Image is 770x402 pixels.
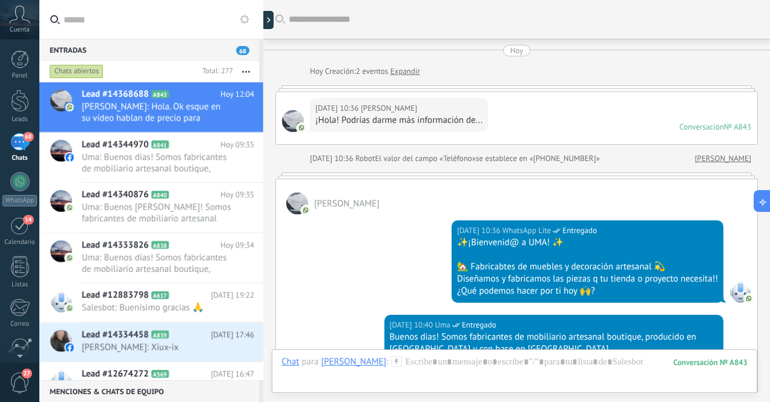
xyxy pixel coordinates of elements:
img: com.amocrm.amocrmwa.svg [297,124,306,132]
span: Hoy 09:35 [220,189,254,201]
a: Lead #14340876 A840 Hoy 09:35 Uma: Buenos [PERSON_NAME]! Somos fabricantes de mobiliario artesana... [39,183,263,232]
div: Hoy [510,45,524,56]
img: com.amocrm.amocrmwa.svg [65,254,74,262]
span: Uma (Oficina de Venta) [435,319,450,331]
span: A839 [151,331,169,338]
span: A841 [151,140,169,148]
span: Lead #14368688 [82,88,149,100]
span: 27 [22,369,32,378]
div: Marco Caña [321,356,386,367]
span: Uma: Buenos [PERSON_NAME]! Somos fabricantes de mobiliario artesanal boutique, producido en [GEOG... [82,202,231,225]
a: Lead #14334458 A839 [DATE] 17:46 [PERSON_NAME]: Xiux-ix [39,323,263,361]
img: com.amocrm.amocrmwa.svg [745,294,753,303]
span: WhatsApp Lite [502,225,551,237]
a: Lead #12674272 A569 [DATE] 16:47 [39,362,263,401]
div: Buenos dias! Somos fabricantes de mobiliario artesanal boutique, producido en [GEOGRAPHIC_DATA] y... [390,331,719,355]
div: Panel [2,72,38,80]
span: [DATE] 16:47 [211,368,254,380]
img: com.amocrm.amocrmwa.svg [65,203,74,212]
span: Lead #12883798 [82,289,149,301]
div: [DATE] 10:36 [315,102,361,114]
div: Leads [2,116,38,124]
span: 68 [23,132,33,142]
span: Lead #14340876 [82,189,149,201]
span: 2 eventos [356,65,388,77]
a: [PERSON_NAME] [695,153,751,165]
span: Hoy 12:04 [220,88,254,100]
span: A617 [151,291,169,299]
div: 843 [673,357,748,367]
div: [DATE] 10:36 [310,153,355,165]
span: [DATE] 17:46 [211,329,254,341]
span: 14 [23,215,33,225]
span: : [386,356,388,368]
div: Mostrar [262,11,274,29]
span: A569 [151,370,169,378]
div: Conversación [679,122,724,132]
div: ¡Hola! Podrías darme más información de... [315,114,482,127]
span: Cuenta [10,26,30,34]
span: Uma: Buenos dias! Somos fabricantes de mobiliario artesanal boutique, producido en [GEOGRAPHIC_DA... [82,252,231,275]
img: com.amocrm.amocrmwa.svg [301,206,310,214]
div: ¿Qué podemos hacer por ti hoy 🙌? [457,285,718,297]
div: № A843 [724,122,751,132]
a: Expandir [390,65,420,77]
span: El valor del campo «Teléfono» [375,153,476,165]
div: WhatsApp [2,195,37,206]
div: 🏡 Fabricabtes de muebles y decoración artesanal 💫 [457,261,718,273]
a: Lead #14344970 A841 Hoy 09:35 Uma: Buenos dias! Somos fabricantes de mobiliario artesanal boutiqu... [39,133,263,182]
span: A838 [151,241,169,249]
span: Marco Caña [314,198,380,209]
div: Chats [2,154,38,162]
div: [DATE] 10:40 [390,319,435,331]
div: Entradas [39,39,259,61]
div: Chats abiertos [50,64,104,79]
img: facebook-sm.svg [65,153,74,162]
div: Calendario [2,239,38,246]
span: Salesbot: Buenísimo gracias 🙏 [82,302,231,314]
a: Lead #12883798 A617 [DATE] 19:22 Salesbot: Buenísimo gracias 🙏 [39,283,263,322]
div: Listas [2,281,38,289]
span: Lead #14334458 [82,329,149,341]
div: [DATE] 10:36 [457,225,502,237]
span: A843 [151,90,169,98]
img: facebook-sm.svg [65,343,74,352]
div: Correo [2,320,38,328]
span: [PERSON_NAME]: Hola. Ok esque en su vídeo hablan de precio para distribuidores y revendedores [82,101,231,124]
div: Total: 277 [197,65,233,77]
a: Lead #14333826 A838 Hoy 09:34 Uma: Buenos dias! Somos fabricantes de mobiliario artesanal boutiqu... [39,233,263,283]
a: Lead #14368688 A843 Hoy 12:04 [PERSON_NAME]: Hola. Ok esque en su vídeo hablan de precio para dis... [39,82,263,132]
span: Entregado [462,319,496,331]
span: Robot [355,153,375,163]
span: Uma: Buenos dias! Somos fabricantes de mobiliario artesanal boutique, producido en [GEOGRAPHIC_DA... [82,151,231,174]
img: com.amocrm.amocrmwa.svg [65,304,74,312]
span: 68 [236,46,249,55]
span: WhatsApp Lite [729,281,751,303]
span: Marco Caña [282,110,304,132]
span: [PERSON_NAME]: Xiux-ix [82,341,231,353]
span: para [301,356,318,368]
span: Hoy 09:35 [220,139,254,151]
button: Más [233,61,259,82]
span: Hoy 09:34 [220,239,254,251]
span: Entregado [562,225,597,237]
div: Creación: [310,65,420,77]
span: Lead #14333826 [82,239,149,251]
span: Marco Caña [361,102,417,114]
span: Lead #14344970 [82,139,149,151]
div: Hoy [310,65,325,77]
div: Diseñamos y fabricamos las piezas q tu tienda o proyecto necesita!! [457,273,718,285]
div: Menciones & Chats de equipo [39,380,259,402]
span: se establece en «[PHONE_NUMBER]» [476,153,600,165]
div: ✨¡Bienvenid@ a UMA! ✨ [457,237,718,249]
span: Marco Caña [286,193,308,214]
span: A840 [151,191,169,199]
span: [DATE] 19:22 [211,289,254,301]
span: Lead #12674272 [82,368,149,380]
img: com.amocrm.amocrmwa.svg [65,103,74,111]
